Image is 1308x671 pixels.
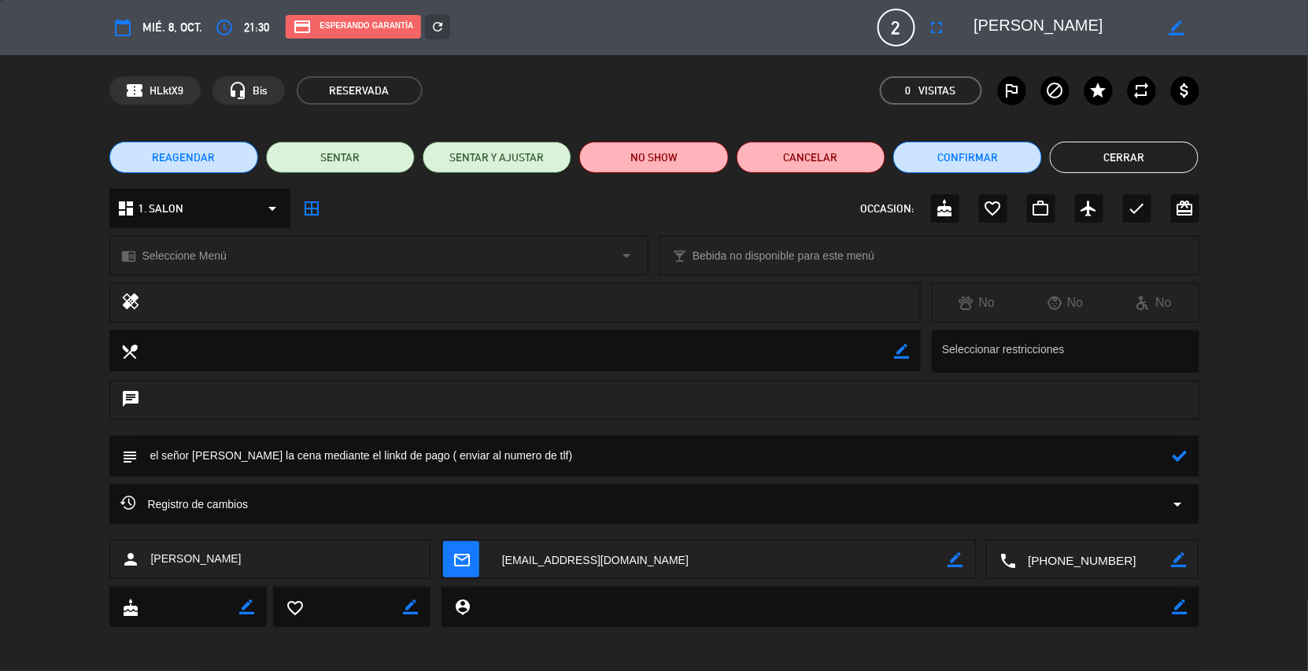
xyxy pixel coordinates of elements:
[114,18,133,37] i: calendar_today
[430,20,445,34] i: refresh
[894,344,909,359] i: border_color
[1022,293,1110,313] div: No
[861,200,914,218] span: OCCASION:
[453,551,470,568] i: mail_outline
[122,249,137,264] i: chrome_reader_mode
[693,247,874,265] span: Bebida no disponible para este menú
[139,200,183,218] span: 1. SALON
[121,448,139,465] i: subject
[1032,199,1051,218] i: work_outline
[1050,142,1199,173] button: Cerrar
[152,149,215,166] span: REAGENDAR
[737,142,885,173] button: Cancelar
[303,199,322,218] i: border_all
[294,17,312,36] i: credit_card
[151,550,242,568] span: [PERSON_NAME]
[948,552,963,567] i: border_color
[878,9,915,46] span: 2
[122,389,141,411] i: chat
[1169,20,1184,35] i: border_color
[1080,199,1099,218] i: airplanemode_active
[264,199,283,218] i: arrow_drop_down
[1173,599,1188,614] i: border_color
[1046,81,1065,100] i: block
[1089,81,1108,100] i: star
[919,82,956,100] em: Visitas
[936,199,955,218] i: cake
[297,76,423,105] span: RESERVADA
[143,18,203,38] span: mié. 8, oct.
[1132,81,1151,100] i: repeat
[933,293,1021,313] div: No
[1128,199,1147,218] i: check
[109,142,258,173] button: REAGENDAR
[142,247,227,265] span: Seleccione Menú
[117,199,136,218] i: dashboard
[579,142,728,173] button: NO SHOW
[1176,199,1195,218] i: card_giftcard
[893,142,1042,173] button: Confirmar
[286,15,422,39] div: Esperando garantía
[216,18,235,37] i: access_time
[245,18,270,38] span: 21:30
[122,550,141,569] i: person
[403,599,418,614] i: border_color
[1169,495,1188,514] i: arrow_drop_down
[122,292,141,314] i: healing
[928,18,947,37] i: fullscreen
[984,199,1003,218] i: favorite_border
[121,342,139,359] i: local_dining
[253,82,268,100] span: Bis
[1003,81,1022,100] i: outlined_flag
[1110,293,1198,313] div: No
[999,551,1016,569] i: local_phone
[211,13,239,42] button: access_time
[121,495,249,514] span: Registro de cambios
[1176,81,1195,100] i: attach_money
[229,81,248,100] i: headset_mic
[423,142,571,173] button: SENTAR Y AJUSTAR
[672,249,687,264] i: local_bar
[126,81,145,100] span: confirmation_number
[122,599,139,616] i: cake
[1171,552,1186,567] i: border_color
[617,246,636,265] i: arrow_drop_down
[286,599,303,616] i: favorite_border
[150,82,184,100] span: HLktX9
[453,598,471,615] i: person_pin
[266,142,415,173] button: SENTAR
[923,13,951,42] button: fullscreen
[906,82,911,100] span: 0
[239,599,254,614] i: border_color
[109,13,138,42] button: calendar_today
